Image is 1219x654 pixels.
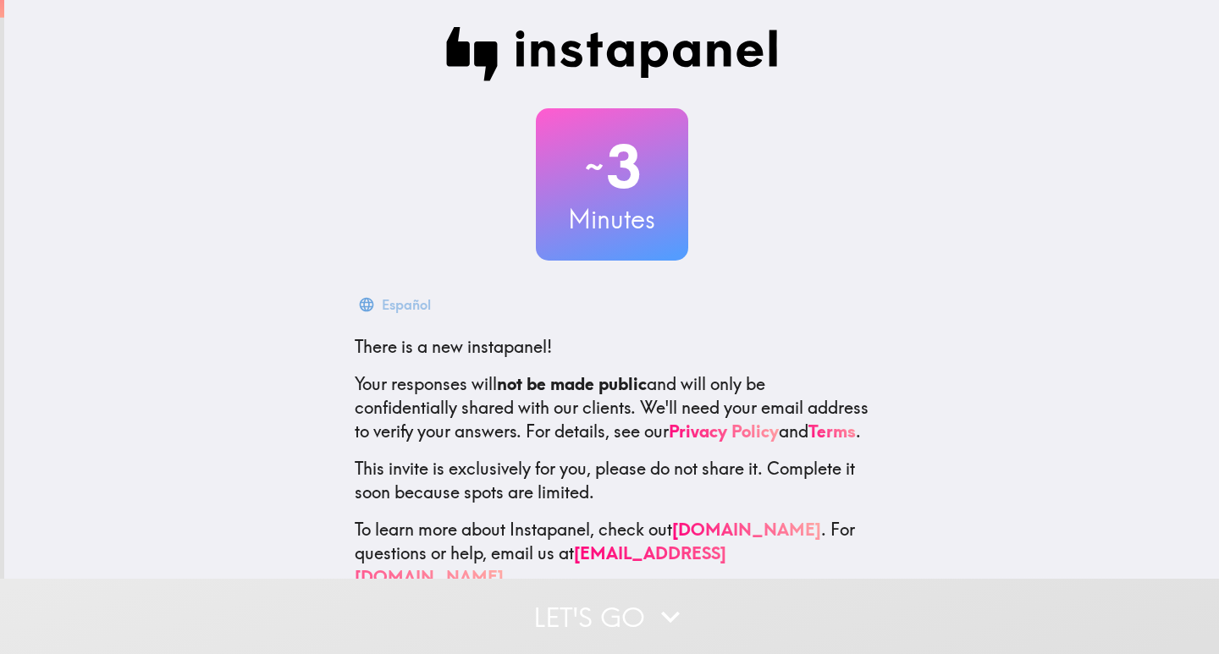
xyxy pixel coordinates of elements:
h3: Minutes [536,201,688,237]
p: Your responses will and will only be confidentially shared with our clients. We'll need your emai... [355,372,869,443]
button: Español [355,288,438,322]
img: Instapanel [446,27,778,81]
span: There is a new instapanel! [355,336,552,357]
p: This invite is exclusively for you, please do not share it. Complete it soon because spots are li... [355,457,869,504]
span: ~ [582,141,606,192]
b: not be made public [497,373,647,394]
h2: 3 [536,132,688,201]
a: Privacy Policy [669,420,779,442]
a: [DOMAIN_NAME] [672,519,821,540]
div: Español [382,293,431,316]
a: Terms [808,420,856,442]
p: To learn more about Instapanel, check out . For questions or help, email us at . [355,518,869,589]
